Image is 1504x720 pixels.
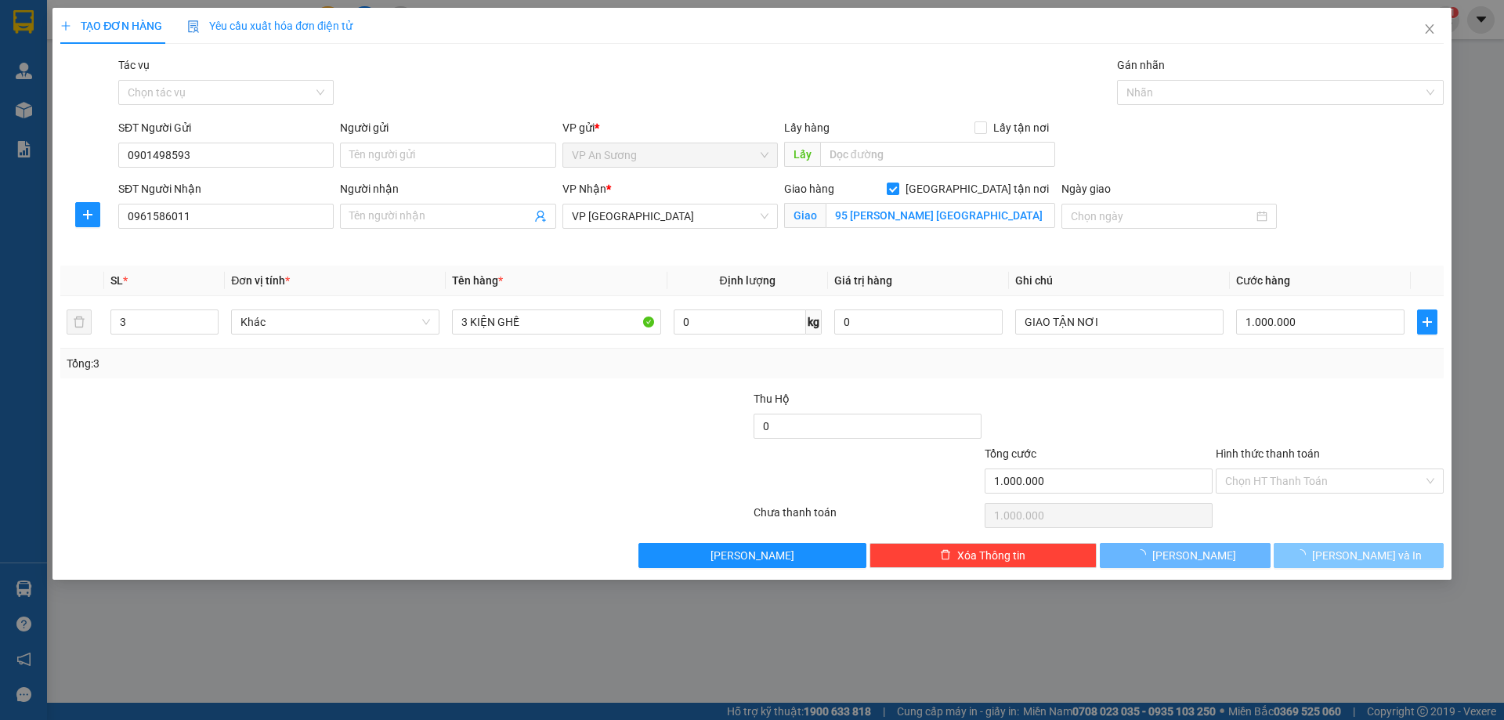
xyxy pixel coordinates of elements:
label: Hình thức thanh toán [1216,447,1320,460]
span: Đơn vị tính [231,274,290,287]
input: Dọc đường [820,142,1055,167]
button: [PERSON_NAME] [638,543,866,568]
span: Yêu cầu xuất hóa đơn điện tử [187,20,352,32]
span: Tổng cước [985,447,1036,460]
span: Giá trị hàng [834,274,892,287]
button: deleteXóa Thông tin [869,543,1097,568]
span: loading [1135,549,1152,560]
span: Tên hàng [452,274,503,287]
input: Giao tận nơi [826,203,1055,228]
span: Giao hàng [784,183,834,195]
div: Người gửi [340,119,555,136]
span: Thu Hộ [754,393,790,405]
th: Ghi chú [1009,266,1230,296]
img: icon [187,20,200,33]
div: SĐT Người Gửi [118,119,334,136]
span: plus [1418,316,1437,328]
span: Lấy hàng [784,121,830,134]
input: 0 [834,309,1003,335]
span: plus [76,208,99,221]
button: [PERSON_NAME] và In [1274,543,1444,568]
button: Close [1408,8,1452,52]
span: loading [1295,549,1312,560]
button: plus [1417,309,1437,335]
div: Tổng: 3 [67,355,580,372]
span: Lấy tận nơi [987,119,1055,136]
span: Cước hàng [1236,274,1290,287]
div: VP gửi [562,119,778,136]
span: [GEOGRAPHIC_DATA] tận nơi [899,180,1055,197]
div: Người nhận [340,180,555,197]
span: [PERSON_NAME] [1152,547,1236,564]
span: TẠO ĐƠN HÀNG [60,20,162,32]
span: [PERSON_NAME] và In [1312,547,1422,564]
span: kg [806,309,822,335]
span: [PERSON_NAME] [710,547,794,564]
input: VD: Bàn, Ghế [452,309,660,335]
span: close [1423,23,1436,35]
div: Chưa thanh toán [752,504,983,531]
span: plus [60,20,71,31]
label: Ngày giao [1061,183,1111,195]
span: VP An Sương [572,143,768,167]
span: Giao [784,203,826,228]
span: VP Nhận [562,183,606,195]
span: Định lượng [720,274,775,287]
button: delete [67,309,92,335]
span: Lấy [784,142,820,167]
span: SL [110,274,123,287]
span: VP Đà Nẵng [572,204,768,228]
span: Khác [240,310,430,334]
input: Ghi Chú [1015,309,1224,335]
label: Tác vụ [118,59,150,71]
span: delete [940,549,951,562]
button: plus [75,202,100,227]
input: Ngày giao [1071,208,1253,225]
div: SĐT Người Nhận [118,180,334,197]
span: user-add [534,210,547,223]
button: [PERSON_NAME] [1100,543,1270,568]
label: Gán nhãn [1117,59,1165,71]
span: Xóa Thông tin [957,547,1025,564]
